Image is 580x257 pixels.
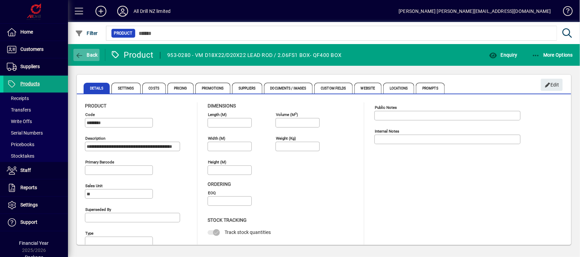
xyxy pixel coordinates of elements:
span: Product [85,103,106,108]
span: Pricing [168,83,194,94]
span: Details [84,83,110,94]
span: More Options [532,52,573,58]
button: Back [73,49,100,61]
button: Add [90,5,112,17]
span: Dimensions [208,103,236,108]
mat-label: Length (m) [208,112,227,117]
a: Write Offs [3,116,68,127]
a: Knowledge Base [558,1,572,23]
mat-label: Internal Notes [375,129,399,134]
mat-label: Description [85,136,105,141]
span: Website [354,83,382,94]
div: Product [110,50,154,60]
span: Home [20,29,33,35]
a: Reports [3,179,68,196]
span: Custom Fields [314,83,352,94]
span: Products [20,81,40,86]
span: Filter [75,31,98,36]
span: Suppliers [232,83,262,94]
span: Settings [111,83,141,94]
span: Product [114,30,133,37]
button: Profile [112,5,134,17]
mat-label: Primary barcode [85,160,114,164]
mat-label: Superseded by [85,207,111,212]
span: Transfers [7,107,31,113]
span: Costs [142,83,166,94]
a: Suppliers [3,58,68,75]
a: Settings [3,197,68,214]
span: Support [20,219,37,225]
span: Suppliers [20,64,40,69]
button: More Options [530,49,575,61]
span: Reports [20,185,37,190]
mat-label: Height (m) [208,160,226,164]
div: [PERSON_NAME] [PERSON_NAME][EMAIL_ADDRESS][DOMAIN_NAME] [399,6,551,17]
span: Back [75,52,98,58]
a: Transfers [3,104,68,116]
span: Stocktakes [7,153,34,159]
span: Settings [20,202,38,207]
span: Track stock quantities [225,230,271,235]
div: All Drill NZ limited [134,6,171,17]
mat-label: EOQ [208,191,216,195]
a: Staff [3,162,68,179]
span: Receipts [7,96,29,101]
app-page-header-button: Back [68,49,105,61]
span: Customers [20,46,43,52]
a: Stocktakes [3,150,68,162]
span: Pricebooks [7,142,34,147]
sup: 3 [295,112,297,115]
mat-label: Type [85,231,93,236]
mat-label: Sales unit [85,183,103,188]
button: Enquiry [487,49,519,61]
span: Staff [20,167,31,173]
button: Edit [541,79,563,91]
a: Serial Numbers [3,127,68,139]
mat-label: Weight (Kg) [276,136,296,141]
mat-label: Code [85,112,95,117]
button: Filter [73,27,100,39]
span: Write Offs [7,119,32,124]
span: Ordering [208,181,231,187]
span: Promotions [195,83,230,94]
mat-label: Volume (m ) [276,112,298,117]
a: Receipts [3,93,68,104]
a: Pricebooks [3,139,68,150]
span: Financial Year [19,240,49,246]
div: 953-0280 - VM D18X22/D20X22 LEAD ROD / 2.06FS1 BOX- QF400 BOX [167,50,341,61]
mat-label: Public Notes [375,105,397,110]
a: Support [3,214,68,231]
a: Home [3,24,68,41]
span: Edit [545,79,559,91]
span: Prompts [416,83,445,94]
a: Customers [3,41,68,58]
span: Documents / Images [264,83,313,94]
span: Enquiry [489,52,517,58]
mat-label: Width (m) [208,136,225,141]
span: Serial Numbers [7,130,43,136]
span: Stock Tracking [208,217,247,223]
span: Locations [383,83,414,94]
